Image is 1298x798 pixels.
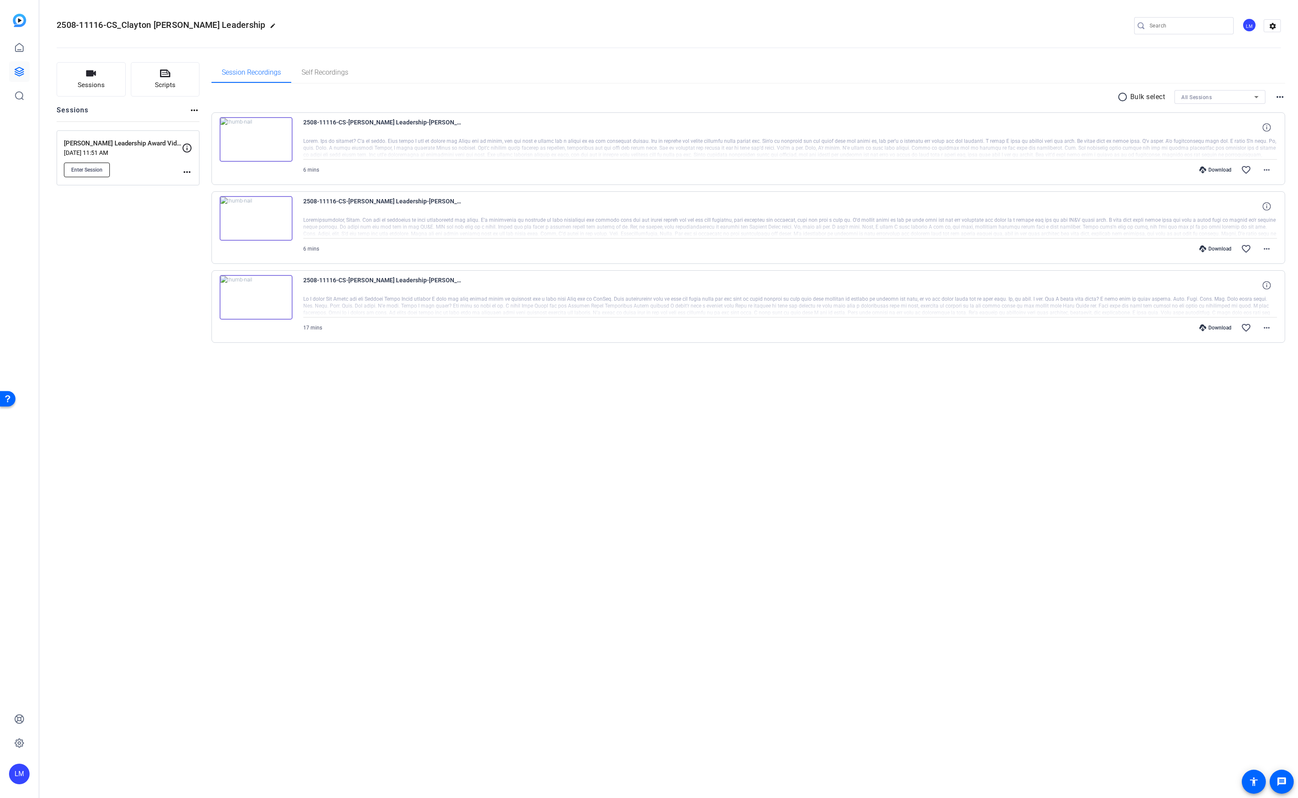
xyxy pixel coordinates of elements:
[13,14,26,27] img: blue-gradient.svg
[303,167,319,173] span: 6 mins
[1241,165,1251,175] mat-icon: favorite_border
[131,62,200,97] button: Scripts
[1262,165,1272,175] mat-icon: more_horiz
[1241,323,1251,333] mat-icon: favorite_border
[270,23,280,33] mat-icon: edit
[220,117,293,162] img: thumb-nail
[155,80,175,90] span: Scripts
[1195,166,1236,173] div: Download
[222,69,281,76] span: Session Recordings
[9,764,30,784] div: LM
[302,69,348,76] span: Self Recordings
[303,196,462,217] span: 2508-11116-CS-[PERSON_NAME] Leadership-[PERSON_NAME] Leadership Award Video-[PERSON_NAME]-2025-09...
[1117,92,1130,102] mat-icon: radio_button_unchecked
[57,62,126,97] button: Sessions
[1242,18,1257,33] ngx-avatar: Lalo Moreno
[64,149,182,156] p: [DATE] 11:51 AM
[78,80,105,90] span: Sessions
[57,20,266,30] span: 2508-11116-CS_Clayton [PERSON_NAME] Leadership
[303,275,462,296] span: 2508-11116-CS-[PERSON_NAME] Leadership-[PERSON_NAME] Leadership Award Video-[PERSON_NAME]-2025-09...
[1249,777,1259,787] mat-icon: accessibility
[1277,777,1287,787] mat-icon: message
[71,166,103,173] span: Enter Session
[1150,21,1227,31] input: Search
[182,167,192,177] mat-icon: more_horiz
[1264,20,1281,33] mat-icon: settings
[303,246,319,252] span: 6 mins
[303,325,322,331] span: 17 mins
[1241,244,1251,254] mat-icon: favorite_border
[1195,324,1236,331] div: Download
[1275,92,1285,102] mat-icon: more_horiz
[64,139,182,148] p: [PERSON_NAME] Leadership Award Video
[1130,92,1165,102] p: Bulk select
[1195,245,1236,252] div: Download
[220,275,293,320] img: thumb-nail
[303,117,462,138] span: 2508-11116-CS-[PERSON_NAME] Leadership-[PERSON_NAME] Leadership Award Video-[PERSON_NAME]-2025-09...
[57,105,89,121] h2: Sessions
[1262,323,1272,333] mat-icon: more_horiz
[189,105,199,115] mat-icon: more_horiz
[1262,244,1272,254] mat-icon: more_horiz
[1242,18,1256,32] div: LM
[1181,94,1212,100] span: All Sessions
[220,196,293,241] img: thumb-nail
[64,163,110,177] button: Enter Session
